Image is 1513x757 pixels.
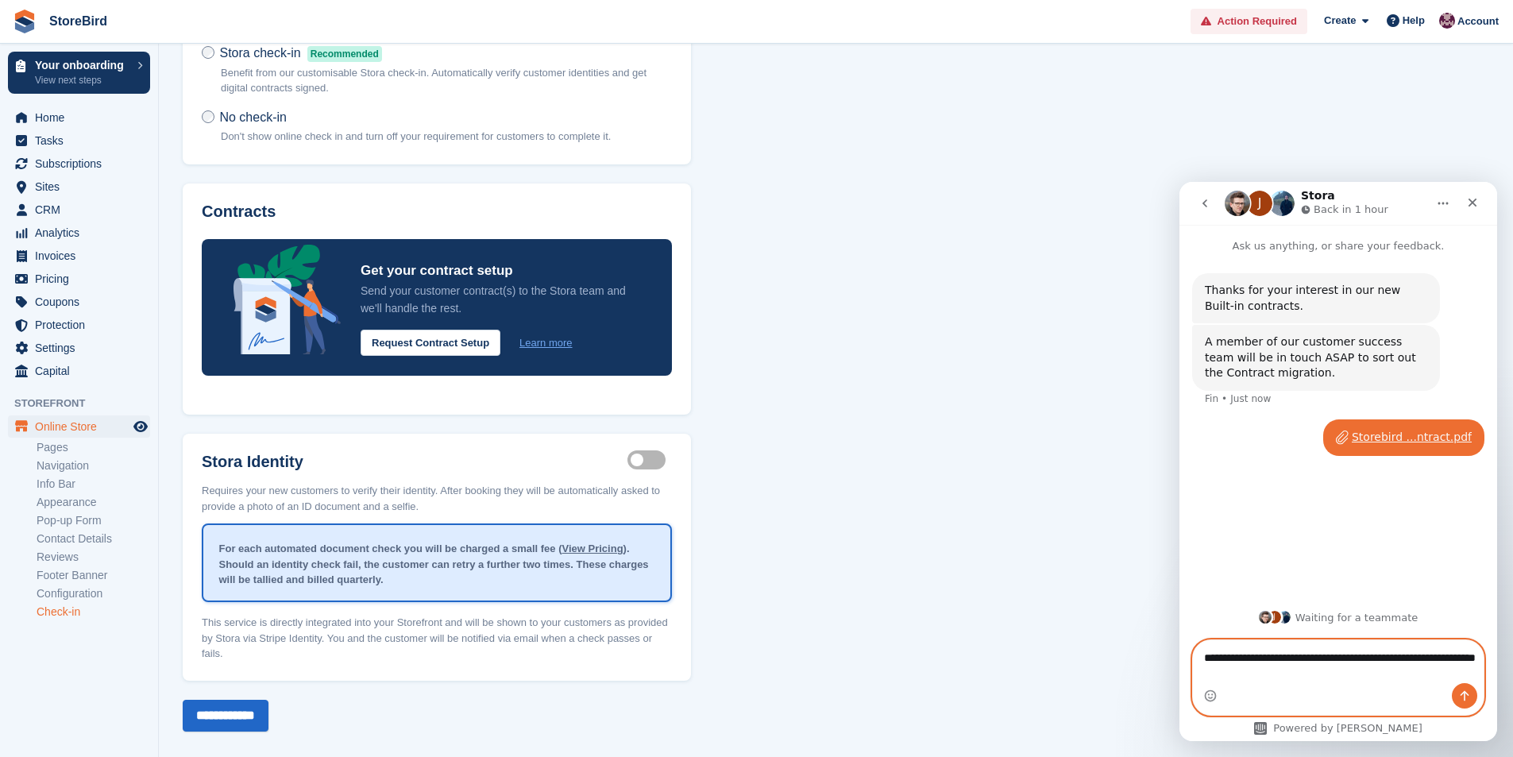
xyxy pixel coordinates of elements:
[202,473,672,514] p: Requires your new customers to verify their identity. After booking they will be automatically as...
[1324,13,1356,29] span: Create
[219,46,300,60] span: Stora check-in
[35,73,129,87] p: View next steps
[35,245,130,267] span: Invoices
[627,459,672,462] label: Identity proof enabled
[1191,9,1307,35] a: Action Required
[37,550,150,565] a: Reviews
[1439,13,1455,29] img: Hugh Stanton
[221,129,611,145] p: Don't show online check in and turn off your requirement for customers to complete it.
[37,586,150,601] a: Configuration
[562,543,623,554] a: View Pricing
[37,495,150,510] a: Appearance
[8,52,150,94] a: Your onboarding View next steps
[35,176,130,198] span: Sites
[8,153,150,175] a: menu
[203,528,670,601] div: For each automated document check you will be charged a small fee ( ). Should an identity check f...
[219,110,286,124] span: No check-in
[1457,14,1499,29] span: Account
[14,396,158,411] span: Storefront
[202,453,627,471] label: Stora Identity
[35,291,130,313] span: Coupons
[35,60,129,71] p: Your onboarding
[37,477,150,492] a: Info Bar
[202,110,214,123] input: No check-in Don't show online check in and turn off your requirement for customers to complete it.
[8,360,150,382] a: menu
[35,153,130,175] span: Subscriptions
[37,531,150,547] a: Contact Details
[1218,14,1297,29] span: Action Required
[35,106,130,129] span: Home
[37,513,150,528] a: Pop-up Form
[13,10,37,33] img: stora-icon-8386f47178a22dfd0bd8f6a31ec36ba5ce8667c1dd55bd0f319d3a0aa187defe.svg
[361,259,640,282] p: Get your contract setup
[37,458,150,473] a: Navigation
[307,46,382,62] span: Recommended
[35,314,130,336] span: Protection
[37,604,150,620] a: Check-in
[8,245,150,267] a: menu
[35,129,130,152] span: Tasks
[37,440,150,455] a: Pages
[8,176,150,198] a: menu
[234,245,342,354] img: integrated-contracts-announcement-icon-4bcc16208f3049d2eff6d38435ce2bd7c70663ee5dfbe56b0d99acac82...
[43,8,114,34] a: StoreBird
[1179,182,1497,741] iframe: Intercom live chat
[8,314,150,336] a: menu
[8,106,150,129] a: menu
[202,605,672,662] p: This service is directly integrated into your Storefront and will be shown to your customers as p...
[361,282,640,317] p: Send your customer contract(s) to the Stora team and we'll handle the rest.
[519,335,572,351] a: Learn more
[221,65,672,96] p: Benefit from our customisable Stora check-in. Automatically verify customer identities and get di...
[8,291,150,313] a: menu
[35,199,130,221] span: CRM
[8,222,150,244] a: menu
[202,203,672,221] h3: Contracts
[8,199,150,221] a: menu
[361,330,500,356] button: Request Contract Setup
[37,568,150,583] a: Footer Banner
[8,415,150,438] a: menu
[35,337,130,359] span: Settings
[35,415,130,438] span: Online Store
[35,268,130,290] span: Pricing
[35,222,130,244] span: Analytics
[8,337,150,359] a: menu
[35,360,130,382] span: Capital
[8,268,150,290] a: menu
[202,46,214,59] input: Stora check-inRecommended Benefit from our customisable Stora check-in. Automatically verify cust...
[131,417,150,436] a: Preview store
[8,129,150,152] a: menu
[1403,13,1425,29] span: Help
